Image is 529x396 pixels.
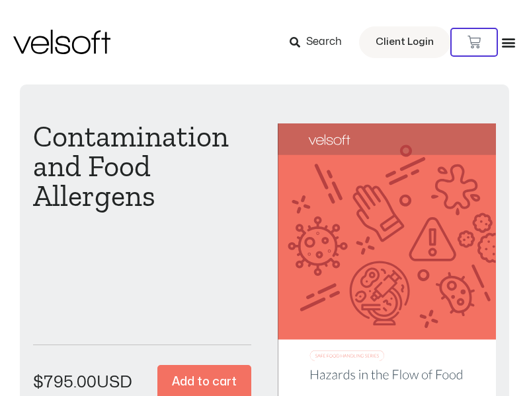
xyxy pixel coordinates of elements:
a: Search [290,31,351,53]
span: $ [33,374,44,390]
span: Search [306,34,342,51]
h1: Contamination and Food Allergens [33,122,251,211]
bdi: 795.00 [33,374,97,390]
span: Client Login [376,34,434,51]
a: Client Login [359,26,450,58]
div: Menu Toggle [501,35,516,49]
img: Velsoft Training Materials [13,30,110,54]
